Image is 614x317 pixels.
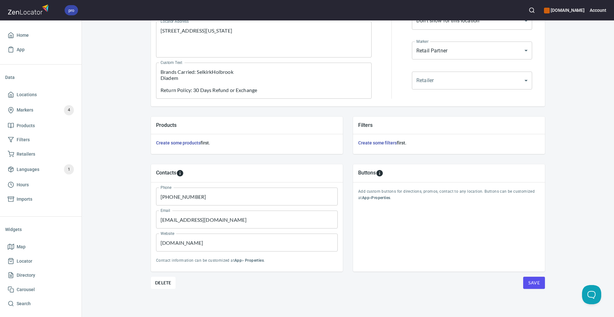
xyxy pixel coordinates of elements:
[8,3,51,16] img: zenlocator
[17,195,32,203] span: Imports
[358,189,540,201] p: Add custom buttons for directions, promos, contact to any location. Buttons can be customized at > .
[156,122,338,128] h5: Products
[17,271,35,279] span: Directory
[161,27,367,52] textarea: [STREET_ADDRESS][US_STATE]
[590,3,606,17] button: Account
[412,72,532,89] div: ​
[5,282,76,297] a: Carousel
[17,286,35,294] span: Carousel
[5,222,76,237] li: Widgets
[17,243,26,251] span: Map
[17,31,29,39] span: Home
[17,166,39,174] span: Languages
[156,140,201,145] a: Create some products
[17,106,33,114] span: Markers
[544,7,585,14] h6: [DOMAIN_NAME]
[412,12,532,30] div: Don't show for this location
[376,169,383,177] svg: To add custom buttons for locations, please go to Apps > Properties > Buttons.
[155,279,171,287] span: Delete
[176,169,184,177] svg: To add custom contact information for locations, please go to Apps > Properties > Contacts.
[523,277,545,289] button: Save
[17,257,32,265] span: Locator
[5,88,76,102] a: Locations
[17,300,31,308] span: Search
[5,178,76,192] a: Hours
[245,258,264,263] b: Properties
[5,192,76,206] a: Imports
[582,285,601,304] iframe: Help Scout Beacon - Open
[5,240,76,254] a: Map
[5,102,76,119] a: Markers4
[17,91,37,99] span: Locations
[5,268,76,282] a: Directory
[544,8,550,13] button: color-CE600E
[371,196,390,200] b: Properties
[5,133,76,147] a: Filters
[151,277,176,289] button: Delete
[358,122,540,128] h5: Filters
[17,122,35,130] span: Products
[156,139,338,146] h6: first.
[65,5,78,15] div: pro
[17,150,35,158] span: Retailers
[5,161,76,178] a: Languages1
[234,258,242,263] b: App
[5,297,76,311] a: Search
[17,181,29,189] span: Hours
[65,7,78,14] span: pro
[528,279,540,287] span: Save
[64,106,74,114] span: 4
[161,69,367,93] textarea: Brands Carried: SelkirkHolbrook Diadem Return Policy: 30 Days Refund or Exchange
[5,70,76,85] li: Data
[5,119,76,133] a: Products
[5,28,76,43] a: Home
[358,139,540,146] h6: first.
[590,7,606,14] h6: Account
[362,196,369,200] b: App
[5,254,76,268] a: Locator
[358,140,397,145] a: Create some filters
[358,169,376,177] h5: Buttons
[156,258,338,264] p: Contact information can be customized at > .
[5,147,76,161] a: Retailers
[5,43,76,57] a: App
[17,136,30,144] span: Filters
[156,169,176,177] h5: Contacts
[412,42,532,59] div: Retail Partner
[17,46,25,54] span: App
[64,166,74,173] span: 1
